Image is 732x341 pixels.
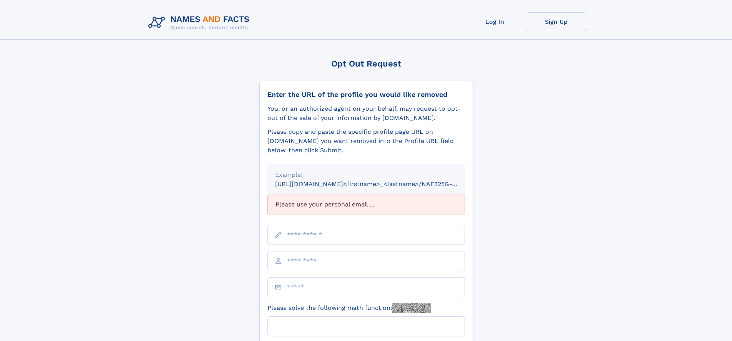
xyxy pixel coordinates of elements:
div: Please use your personal email ... [267,195,465,214]
div: Example: [275,170,457,180]
a: Sign Up [526,12,587,31]
a: Log In [464,12,526,31]
div: Please copy and paste the specific profile page URL on [DOMAIN_NAME] you want removed into the Pr... [267,127,465,155]
div: Opt Out Request [259,59,473,68]
label: Please solve the following math function: [267,303,431,313]
small: [URL][DOMAIN_NAME]<firstname>_<lastname>/NAF325G-xxxxxxxx [275,180,480,188]
div: Enter the URL of the profile you would like removed [267,90,465,99]
div: You, or an authorized agent on your behalf, may request to opt-out of the sale of your informatio... [267,104,465,123]
img: Logo Names and Facts [145,12,256,33]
